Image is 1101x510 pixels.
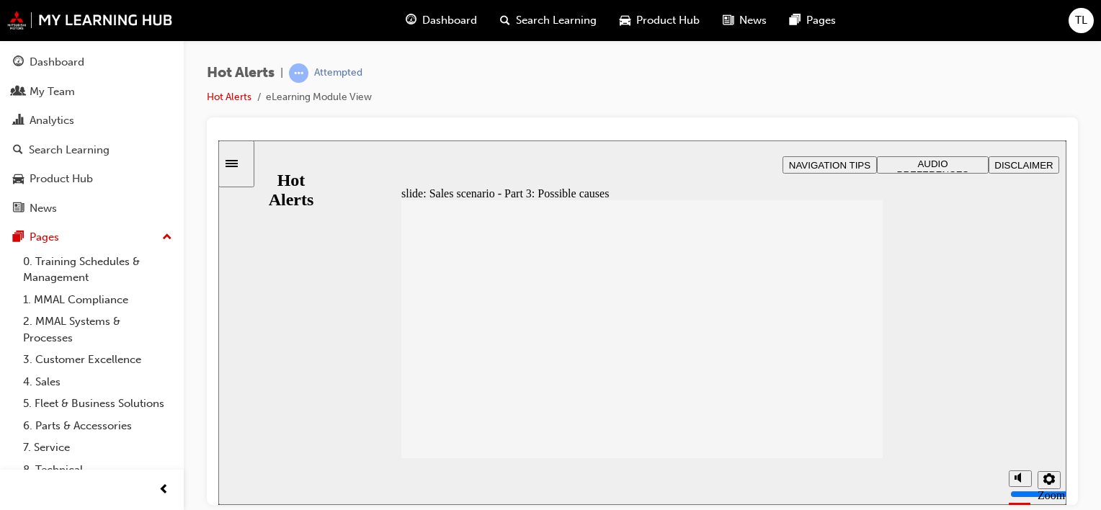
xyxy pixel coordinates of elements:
button: Pages [6,224,178,251]
button: DISCLAIMER [770,16,841,33]
span: news-icon [13,202,24,215]
span: guage-icon [406,12,416,30]
a: 6. Parts & Accessories [17,415,178,437]
span: search-icon [500,12,510,30]
a: 0. Training Schedules & Management [17,251,178,289]
div: Pages [30,229,59,246]
span: Product Hub [636,12,700,29]
a: Search Learning [6,137,178,164]
button: AUDIO PREFERENCES [659,16,770,33]
button: NAVIGATION TIPS [564,16,659,33]
a: 8. Technical [17,459,178,481]
span: up-icon [162,228,172,247]
span: News [739,12,767,29]
span: search-icon [13,144,23,157]
a: Analytics [6,107,178,134]
a: Dashboard [6,49,178,76]
div: Dashboard [30,54,84,71]
span: news-icon [723,12,734,30]
span: DISCLAIMER [776,19,834,30]
a: Hot Alerts [207,91,251,103]
a: News [6,195,178,222]
a: 4. Sales [17,371,178,393]
span: guage-icon [13,56,24,69]
span: TL [1075,12,1087,29]
a: news-iconNews [711,6,778,35]
a: guage-iconDashboard [394,6,489,35]
label: Zoom to fit [819,349,847,387]
span: pages-icon [790,12,801,30]
span: prev-icon [159,481,169,499]
span: car-icon [13,173,24,186]
div: Analytics [30,112,74,129]
span: Hot Alerts [207,65,275,81]
a: 2. MMAL Systems & Processes [17,310,178,349]
a: pages-iconPages [778,6,847,35]
a: search-iconSearch Learning [489,6,608,35]
a: 5. Fleet & Business Solutions [17,393,178,415]
span: chart-icon [13,115,24,127]
a: My Team [6,79,178,105]
span: AUDIO PREFERENCES [679,18,751,40]
a: Product Hub [6,166,178,192]
div: My Team [30,84,75,100]
input: volume [792,348,885,359]
img: mmal [7,11,173,30]
a: 7. Service [17,437,178,459]
a: 1. MMAL Compliance [17,289,178,311]
li: eLearning Module View [266,89,372,106]
a: car-iconProduct Hub [608,6,711,35]
span: pages-icon [13,231,24,244]
span: people-icon [13,86,24,99]
span: Dashboard [422,12,477,29]
div: Attempted [314,66,362,80]
div: Search Learning [29,142,110,158]
button: TL [1069,8,1094,33]
button: Settings [819,331,842,349]
span: | [280,65,283,81]
span: NAVIGATION TIPS [571,19,652,30]
span: car-icon [620,12,630,30]
div: Product Hub [30,171,93,187]
span: learningRecordVerb_ATTEMPT-icon [289,63,308,83]
button: Mute (Ctrl+Alt+M) [790,330,814,346]
span: Search Learning [516,12,597,29]
a: 3. Customer Excellence [17,349,178,371]
div: News [30,200,57,217]
button: DashboardMy TeamAnalyticsSearch LearningProduct HubNews [6,46,178,224]
div: misc controls [783,318,841,364]
span: Pages [806,12,836,29]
